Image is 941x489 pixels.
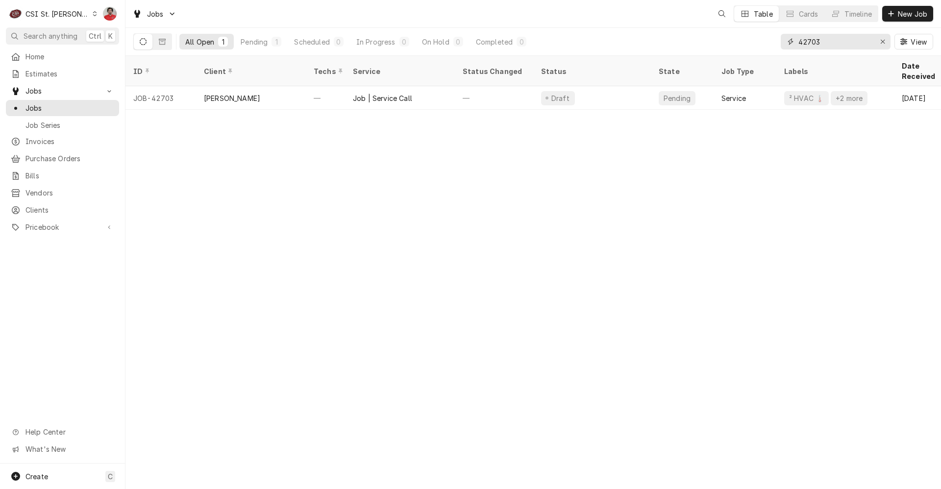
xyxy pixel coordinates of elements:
[133,66,186,76] div: ID
[185,37,214,47] div: All Open
[25,103,114,113] span: Jobs
[108,471,113,482] span: C
[721,93,746,103] div: Service
[550,93,571,103] div: Draft
[835,93,864,103] div: +2 more
[784,66,886,76] div: Labels
[663,93,692,103] div: Pending
[336,37,342,47] div: 0
[220,37,226,47] div: 1
[6,150,119,167] a: Purchase Orders
[241,37,268,47] div: Pending
[799,9,818,19] div: Cards
[519,37,524,47] div: 0
[6,100,119,116] a: Jobs
[541,66,641,76] div: Status
[788,93,825,103] div: ² HVAC 🌡️
[25,136,114,147] span: Invoices
[125,86,196,110] div: JOB-42703
[25,188,114,198] span: Vendors
[353,66,445,76] div: Service
[882,6,933,22] button: New Job
[25,86,99,96] span: Jobs
[754,9,773,19] div: Table
[103,7,117,21] div: Nicholas Faubert's Avatar
[721,66,768,76] div: Job Type
[128,6,180,22] a: Go to Jobs
[875,34,891,49] button: Erase input
[401,37,407,47] div: 0
[6,441,119,457] a: Go to What's New
[204,66,296,76] div: Client
[103,7,117,21] div: NF
[294,37,329,47] div: Scheduled
[25,444,113,454] span: What's New
[909,37,929,47] span: View
[6,133,119,149] a: Invoices
[6,117,119,133] a: Job Series
[89,31,101,41] span: Ctrl
[798,34,872,49] input: Keyword search
[6,424,119,440] a: Go to Help Center
[273,37,279,47] div: 1
[353,93,412,103] div: Job | Service Call
[204,93,260,103] div: [PERSON_NAME]
[25,472,48,481] span: Create
[844,9,872,19] div: Timeline
[25,171,114,181] span: Bills
[306,86,345,110] div: —
[455,37,461,47] div: 0
[25,222,99,232] span: Pricebook
[422,37,449,47] div: On Hold
[25,153,114,164] span: Purchase Orders
[314,66,344,76] div: Techs
[476,37,513,47] div: Completed
[25,427,113,437] span: Help Center
[25,9,89,19] div: CSI St. [PERSON_NAME]
[6,185,119,201] a: Vendors
[24,31,77,41] span: Search anything
[6,83,119,99] a: Go to Jobs
[6,202,119,218] a: Clients
[6,219,119,235] a: Go to Pricebook
[896,9,929,19] span: New Job
[714,6,730,22] button: Open search
[894,34,933,49] button: View
[25,69,114,79] span: Estimates
[6,49,119,65] a: Home
[147,9,164,19] span: Jobs
[9,7,23,21] div: CSI St. Louis's Avatar
[455,86,533,110] div: —
[356,37,396,47] div: In Progress
[6,168,119,184] a: Bills
[463,66,525,76] div: Status Changed
[9,7,23,21] div: C
[25,120,114,130] span: Job Series
[659,66,706,76] div: State
[6,66,119,82] a: Estimates
[25,51,114,62] span: Home
[6,27,119,45] button: Search anythingCtrlK
[108,31,113,41] span: K
[25,205,114,215] span: Clients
